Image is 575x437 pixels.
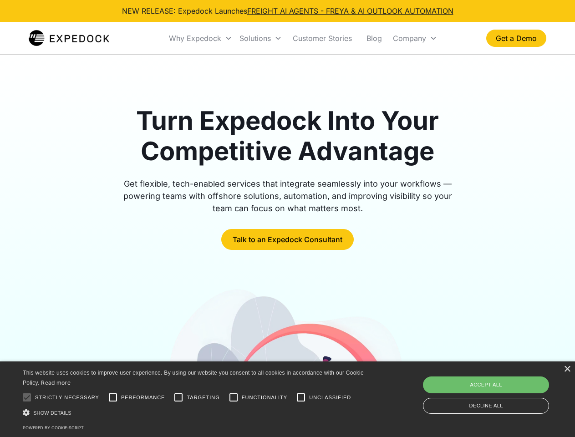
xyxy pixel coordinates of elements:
[187,394,219,401] span: Targeting
[285,23,359,54] a: Customer Stories
[393,34,426,43] div: Company
[113,106,463,167] h1: Turn Expedock Into Your Competitive Advantage
[35,394,99,401] span: Strictly necessary
[359,23,389,54] a: Blog
[389,23,441,54] div: Company
[309,394,351,401] span: Unclassified
[29,29,109,47] img: Expedock Logo
[121,394,165,401] span: Performance
[29,29,109,47] a: home
[23,408,367,417] div: Show details
[486,30,546,47] a: Get a Demo
[165,23,236,54] div: Why Expedock
[239,34,271,43] div: Solutions
[41,379,71,386] a: Read more
[23,425,84,430] a: Powered by cookie-script
[169,34,221,43] div: Why Expedock
[221,229,354,250] a: Talk to an Expedock Consultant
[236,23,285,54] div: Solutions
[242,394,287,401] span: Functionality
[33,410,71,416] span: Show details
[247,6,453,15] a: FREIGHT AI AGENTS - FREYA & AI OUTLOOK AUTOMATION
[23,370,364,386] span: This website uses cookies to improve user experience. By using our website you consent to all coo...
[423,339,575,437] iframe: Chat Widget
[122,5,453,16] div: NEW RELEASE: Expedock Launches
[113,178,463,214] div: Get flexible, tech-enabled services that integrate seamlessly into your workflows — powering team...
